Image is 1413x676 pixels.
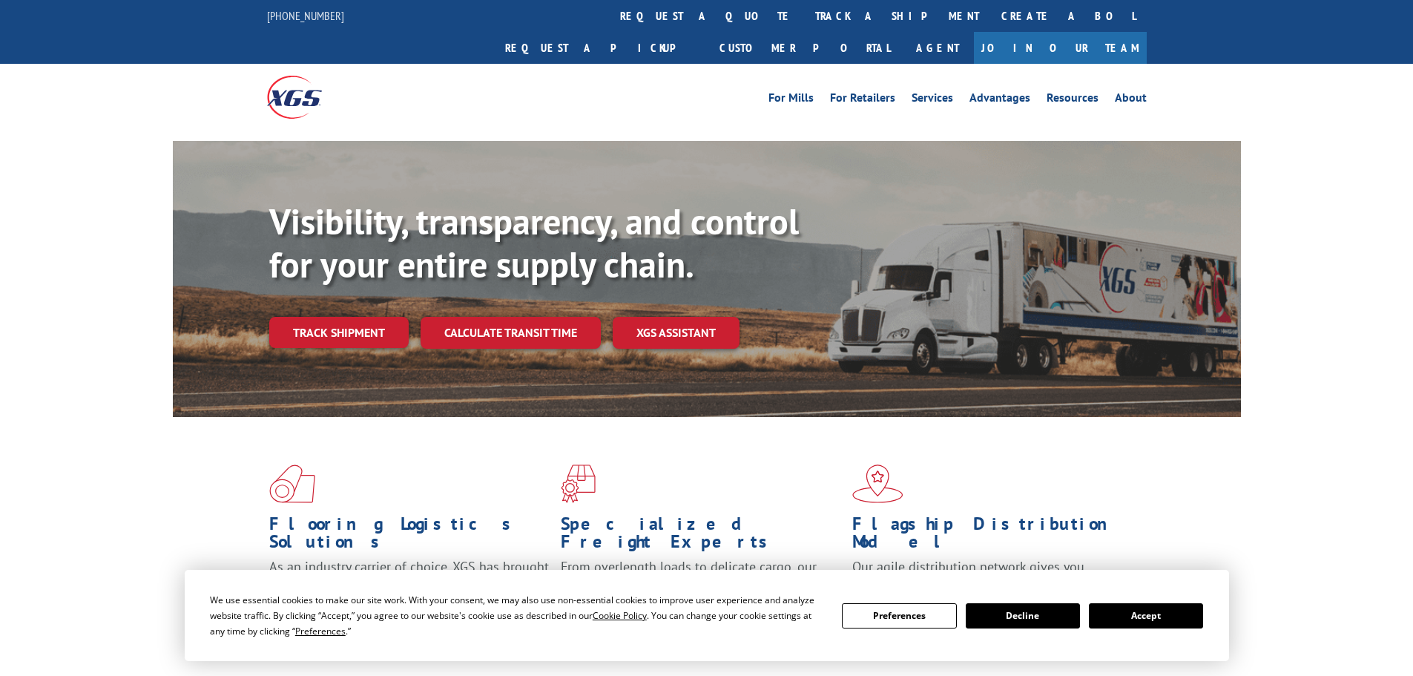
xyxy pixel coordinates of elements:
[269,558,549,611] span: As an industry carrier of choice, XGS has brought innovation and dedication to flooring logistics...
[269,515,550,558] h1: Flooring Logistics Solutions
[185,570,1229,661] div: Cookie Consent Prompt
[852,558,1125,593] span: Our agile distribution network gives you nationwide inventory management on demand.
[1115,92,1147,108] a: About
[494,32,708,64] a: Request a pickup
[269,317,409,348] a: Track shipment
[901,32,974,64] a: Agent
[210,592,824,639] div: We use essential cookies to make our site work. With your consent, we may also use non-essential ...
[852,515,1133,558] h1: Flagship Distribution Model
[708,32,901,64] a: Customer Portal
[593,609,647,622] span: Cookie Policy
[912,92,953,108] a: Services
[768,92,814,108] a: For Mills
[969,92,1030,108] a: Advantages
[295,625,346,637] span: Preferences
[966,603,1080,629] button: Decline
[974,32,1147,64] a: Join Our Team
[267,8,344,23] a: [PHONE_NUMBER]
[1047,92,1099,108] a: Resources
[842,603,956,629] button: Preferences
[561,465,596,503] img: xgs-icon-focused-on-flooring-red
[421,317,601,349] a: Calculate transit time
[269,198,799,287] b: Visibility, transparency, and control for your entire supply chain.
[830,92,895,108] a: For Retailers
[613,317,740,349] a: XGS ASSISTANT
[561,515,841,558] h1: Specialized Freight Experts
[269,465,315,503] img: xgs-icon-total-supply-chain-intelligence-red
[561,558,841,624] p: From overlength loads to delicate cargo, our experienced staff knows the best way to move your fr...
[1089,603,1203,629] button: Accept
[852,465,903,503] img: xgs-icon-flagship-distribution-model-red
